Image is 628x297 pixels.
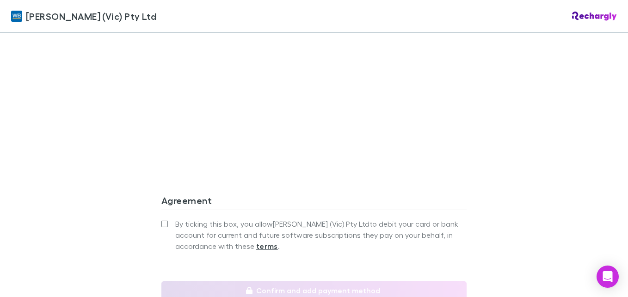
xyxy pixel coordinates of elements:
span: By ticking this box, you allow [PERSON_NAME] (Vic) Pty Ltd to debit your card or bank account for... [175,218,467,252]
h3: Agreement [161,195,467,210]
strong: terms [256,241,278,251]
img: Rechargly Logo [572,12,617,21]
span: [PERSON_NAME] (Vic) Pty Ltd [26,9,156,23]
img: William Buck (Vic) Pty Ltd's Logo [11,11,22,22]
div: Open Intercom Messenger [597,266,619,288]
